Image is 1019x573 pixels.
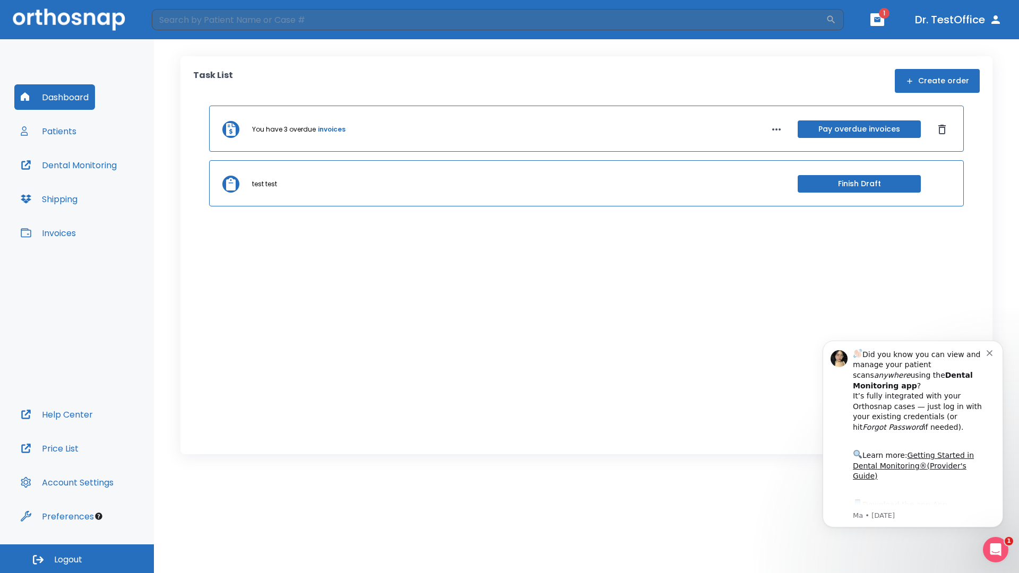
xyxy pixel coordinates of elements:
[14,118,83,144] button: Patients
[895,69,980,93] button: Create order
[14,186,84,212] button: Shipping
[193,69,233,93] p: Task List
[54,554,82,566] span: Logout
[14,84,95,110] button: Dashboard
[14,402,99,427] button: Help Center
[13,8,125,30] img: Orthosnap
[46,173,180,227] div: Download the app: | ​ Let us know if you need help getting started!
[14,436,85,461] button: Price List
[180,23,188,31] button: Dismiss notification
[934,121,951,138] button: Dismiss
[46,176,141,195] a: App Store
[879,8,890,19] span: 1
[798,175,921,193] button: Finish Draft
[152,9,826,30] input: Search by Patient Name or Case #
[318,125,346,134] a: invoices
[911,10,1006,29] button: Dr. TestOffice
[252,179,277,189] p: test test
[14,503,100,529] button: Preferences
[14,152,123,178] button: Dental Monitoring
[14,470,120,495] button: Account Settings
[1005,537,1013,545] span: 1
[252,125,316,134] p: You have 3 overdue
[807,325,1019,544] iframe: Intercom notifications message
[94,511,103,521] div: Tooltip anchor
[798,120,921,138] button: Pay overdue invoices
[983,537,1008,562] iframe: Intercom live chat
[14,220,82,246] button: Invoices
[46,186,180,196] p: Message from Ma, sent 4w ago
